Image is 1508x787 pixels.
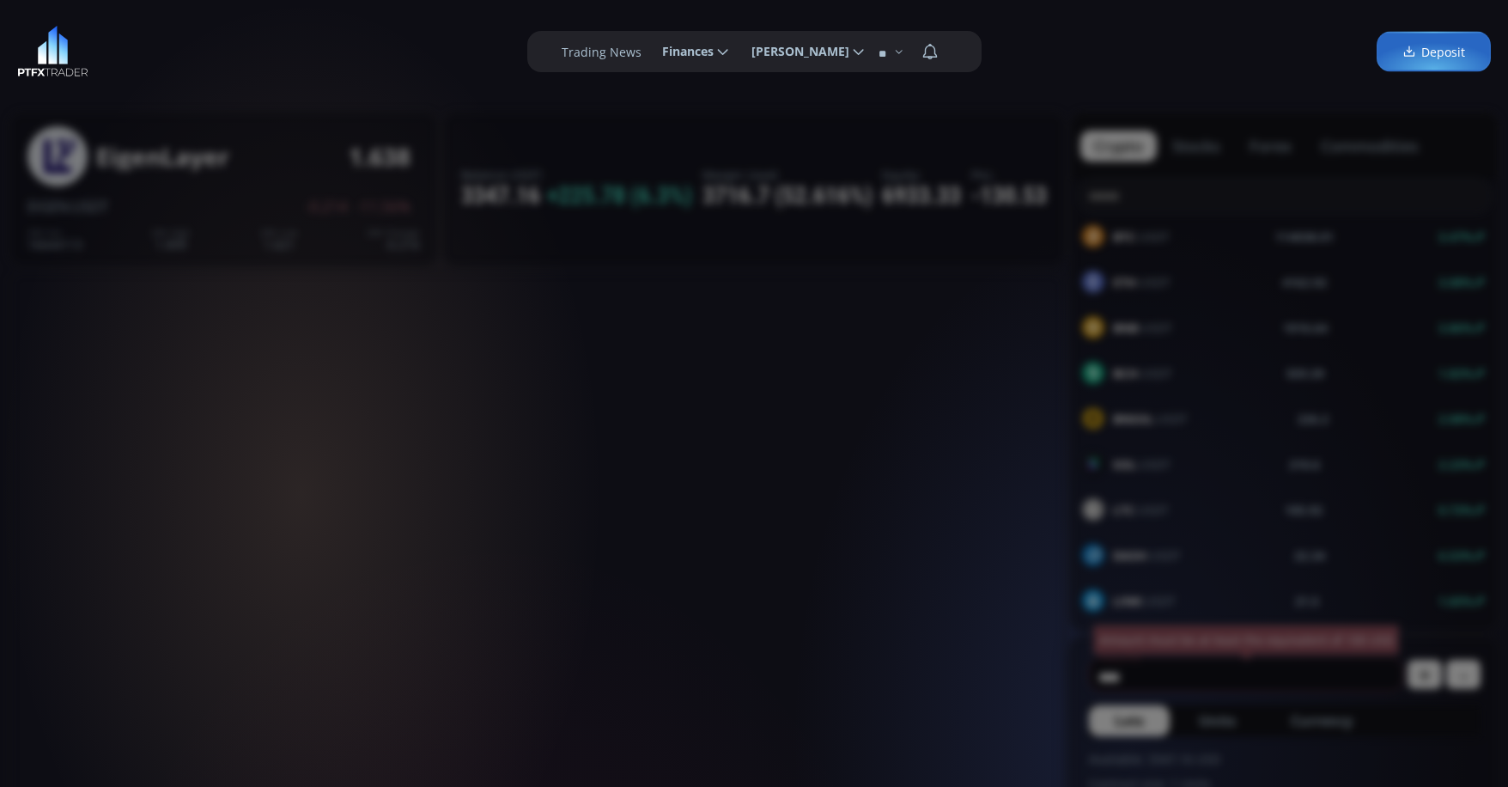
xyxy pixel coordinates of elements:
[17,26,88,77] img: LOGO
[650,34,714,69] span: Finances
[739,34,849,69] span: [PERSON_NAME]
[1377,32,1491,72] a: Deposit
[1402,43,1465,61] span: Deposit
[562,43,642,61] label: Trading News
